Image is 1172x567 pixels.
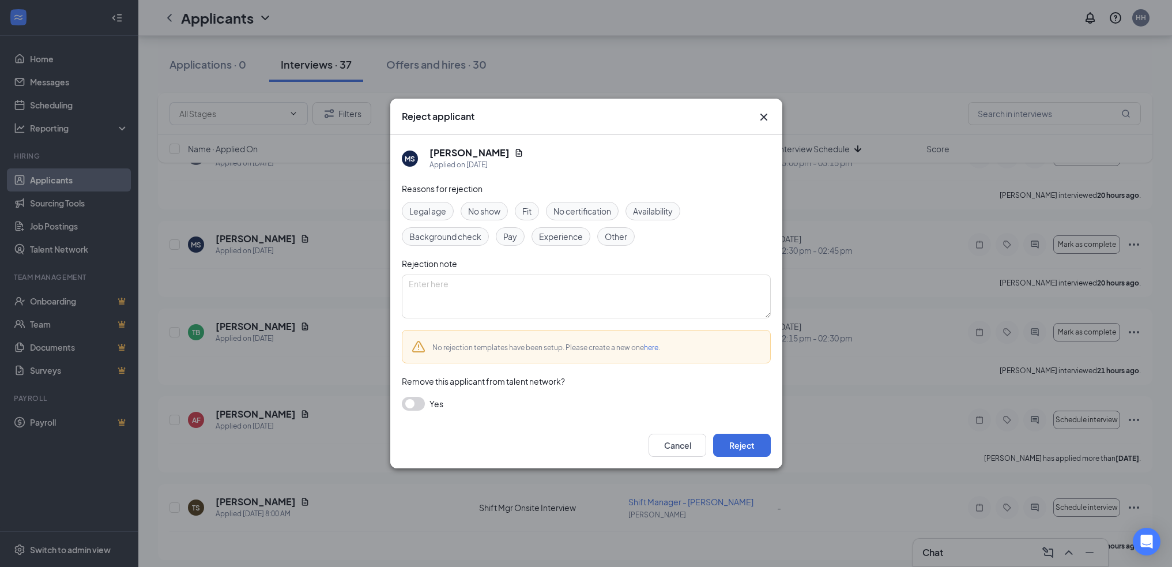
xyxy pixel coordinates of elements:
span: Yes [429,397,443,411]
svg: Cross [757,110,771,124]
button: Close [757,110,771,124]
span: No rejection templates have been setup. Please create a new one . [432,343,660,352]
div: Applied on [DATE] [429,159,523,171]
span: No show [468,205,500,217]
div: Open Intercom Messenger [1133,528,1160,555]
span: Fit [522,205,532,217]
svg: Document [514,148,523,157]
span: Other [605,230,627,243]
button: Reject [713,434,771,457]
span: Availability [633,205,673,217]
span: Remove this applicant from talent network? [402,376,565,386]
h5: [PERSON_NAME] [429,147,510,159]
h3: Reject applicant [402,110,474,123]
a: here [644,343,658,352]
span: Reasons for rejection [402,183,483,194]
button: Cancel [649,434,706,457]
span: Legal age [409,205,446,217]
span: Background check [409,230,481,243]
span: Experience [539,230,583,243]
span: No certification [553,205,611,217]
span: Pay [503,230,517,243]
svg: Warning [412,340,425,354]
div: MS [405,154,415,164]
span: Rejection note [402,258,457,269]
